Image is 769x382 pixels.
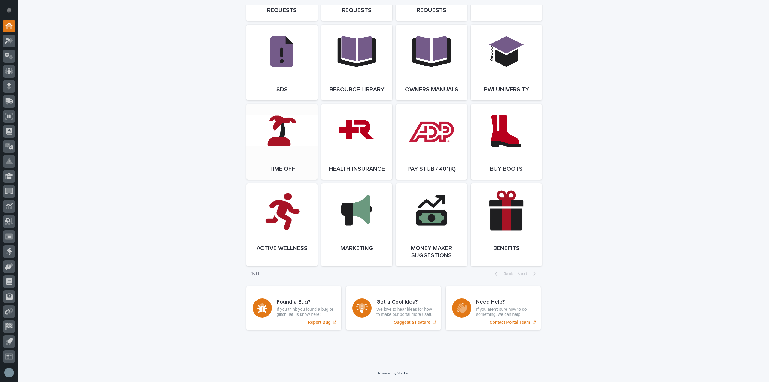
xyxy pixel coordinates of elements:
[378,371,409,375] a: Powered By Stacker
[346,286,441,330] a: Suggest a Feature
[308,320,330,325] p: Report Bug
[3,4,15,16] button: Notifications
[8,7,15,17] div: Notifications
[376,299,435,306] h3: Got a Cool Idea?
[490,271,515,277] button: Back
[446,286,541,330] a: Contact Portal Team
[396,183,467,266] a: Money Maker Suggestions
[500,272,513,276] span: Back
[246,286,341,330] a: Report Bug
[476,307,534,317] p: If you aren't sure how to do something, we can help!
[321,25,392,100] a: Resource Library
[394,320,430,325] p: Suggest a Feature
[321,104,392,180] a: Health Insurance
[396,25,467,100] a: Owners Manuals
[246,183,318,266] a: Active Wellness
[246,25,318,100] a: SDS
[376,307,435,317] p: We love to hear ideas for how to make our portal more useful!
[471,183,542,266] a: Benefits
[471,25,542,100] a: PWI University
[518,272,531,276] span: Next
[476,299,534,306] h3: Need Help?
[277,299,335,306] h3: Found a Bug?
[321,183,392,266] a: Marketing
[277,307,335,317] p: If you think you found a bug or glitch, let us know here!
[489,320,530,325] p: Contact Portal Team
[3,366,15,379] button: users-avatar
[396,104,467,180] a: Pay Stub / 401(k)
[246,104,318,180] a: Time Off
[515,271,541,277] button: Next
[471,104,542,180] a: Buy Boots
[246,266,264,281] p: 1 of 1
